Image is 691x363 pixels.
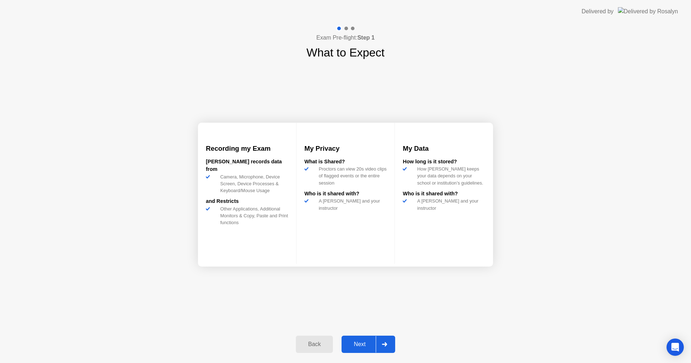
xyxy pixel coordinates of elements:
h3: Recording my Exam [206,144,288,154]
div: How [PERSON_NAME] keeps your data depends on your school or institution’s guidelines. [414,165,485,186]
button: Next [342,336,395,353]
b: Step 1 [357,35,375,41]
div: What is Shared? [304,158,387,166]
div: Who is it shared with? [403,190,485,198]
h1: What to Expect [307,44,385,61]
div: A [PERSON_NAME] and your instructor [316,198,387,211]
div: Back [298,341,331,348]
div: Camera, Microphone, Device Screen, Device Processes & Keyboard/Mouse Usage [217,173,288,194]
h3: My Privacy [304,144,387,154]
div: Open Intercom Messenger [667,339,684,356]
div: Proctors can view 20s video clips of flagged events or the entire session [316,165,387,186]
h4: Exam Pre-flight: [316,33,375,42]
div: and Restricts [206,198,288,205]
img: Delivered by Rosalyn [618,7,678,15]
div: [PERSON_NAME] records data from [206,158,288,173]
div: How long is it stored? [403,158,485,166]
div: Next [344,341,376,348]
h3: My Data [403,144,485,154]
div: Other Applications, Additional Monitors & Copy, Paste and Print functions [217,205,288,226]
button: Back [296,336,333,353]
div: Delivered by [582,7,614,16]
div: Who is it shared with? [304,190,387,198]
div: A [PERSON_NAME] and your instructor [414,198,485,211]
